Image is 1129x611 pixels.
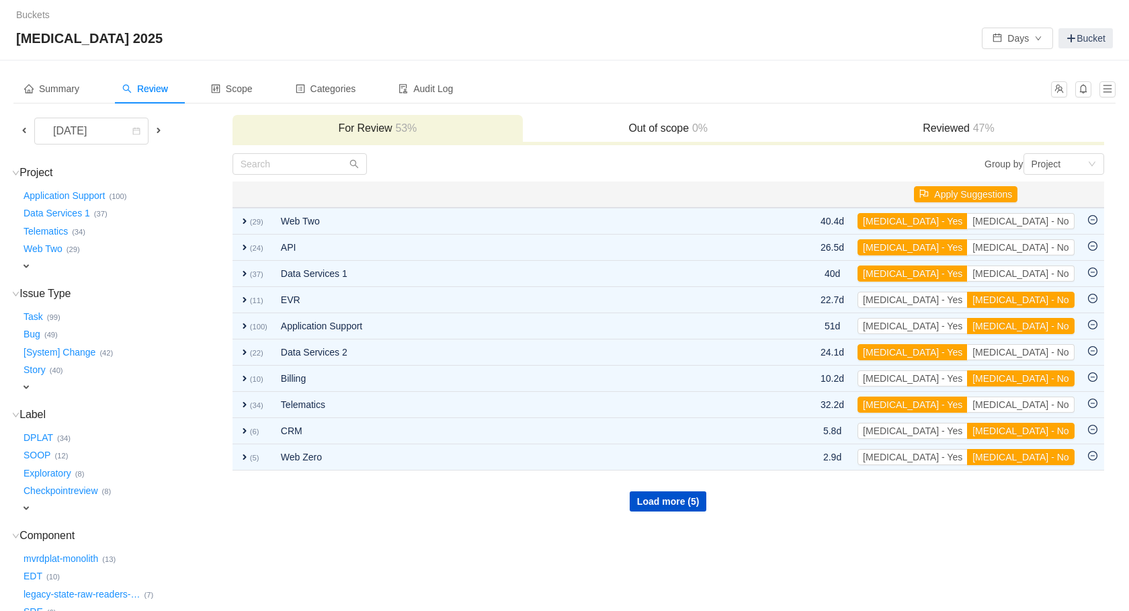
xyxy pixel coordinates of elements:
[970,122,995,134] span: 47%
[858,318,968,334] button: [MEDICAL_DATA] - Yes
[239,216,250,227] span: expand
[392,122,417,134] span: 53%
[42,118,100,144] div: [DATE]
[21,203,94,225] button: Data Services 1
[296,83,356,94] span: Categories
[21,583,144,605] button: legacy-state-raw-readers-…
[1058,28,1113,48] a: Bucket
[46,573,60,581] small: (10)
[858,239,968,255] button: [MEDICAL_DATA] - Yes
[982,28,1053,49] button: icon: calendarDaysicon: down
[274,444,747,471] td: Web Zero
[1088,160,1096,169] i: icon: down
[21,185,109,206] button: Application Support
[399,84,408,93] i: icon: audit
[12,411,19,419] i: icon: down
[274,313,747,339] td: Application Support
[239,399,250,410] span: expand
[239,452,250,462] span: expand
[967,370,1074,386] button: [MEDICAL_DATA] - No
[858,449,968,465] button: [MEDICAL_DATA] - Yes
[239,347,250,358] span: expand
[21,427,57,448] button: DPLAT
[296,84,305,93] i: icon: profile
[858,397,968,413] button: [MEDICAL_DATA] - Yes
[250,454,259,462] small: (5)
[21,445,54,466] button: SOOP
[12,290,19,298] i: icon: down
[967,213,1074,229] button: [MEDICAL_DATA] - No
[75,470,85,478] small: (8)
[211,83,253,94] span: Scope
[12,532,19,540] i: icon: down
[21,503,32,514] span: expand
[250,427,259,436] small: (6)
[250,323,267,331] small: (100)
[814,313,851,339] td: 51d
[967,292,1074,308] button: [MEDICAL_DATA] - No
[630,491,707,512] button: Load more (5)
[1088,346,1097,356] i: icon: minus-circle
[1099,81,1116,97] button: icon: menu
[814,208,851,235] td: 40.4d
[239,321,250,331] span: expand
[250,218,263,226] small: (29)
[399,83,453,94] span: Audit Log
[1075,81,1091,97] button: icon: bell
[239,268,250,279] span: expand
[122,84,132,93] i: icon: search
[814,418,851,444] td: 5.8d
[1088,241,1097,251] i: icon: minus-circle
[274,366,747,392] td: Billing
[250,349,263,357] small: (22)
[21,239,67,260] button: Web Two
[274,208,747,235] td: Web Two
[21,462,75,484] button: Exploratory
[21,287,231,300] h3: Issue Type
[94,210,108,218] small: (37)
[1088,294,1097,303] i: icon: minus-circle
[144,591,154,599] small: (7)
[967,239,1074,255] button: [MEDICAL_DATA] - No
[250,375,263,383] small: (10)
[858,266,968,282] button: [MEDICAL_DATA] - Yes
[967,266,1074,282] button: [MEDICAL_DATA] - No
[102,487,112,495] small: (8)
[814,392,851,418] td: 32.2d
[16,9,50,20] a: Buckets
[967,449,1074,465] button: [MEDICAL_DATA] - No
[814,366,851,392] td: 10.2d
[102,555,116,563] small: (13)
[21,166,231,179] h3: Project
[858,292,968,308] button: [MEDICAL_DATA] - Yes
[1088,268,1097,277] i: icon: minus-circle
[858,213,968,229] button: [MEDICAL_DATA] - Yes
[1051,81,1067,97] button: icon: team
[57,434,71,442] small: (34)
[967,344,1074,360] button: [MEDICAL_DATA] - No
[1088,372,1097,382] i: icon: minus-circle
[132,127,140,136] i: icon: calendar
[122,83,168,94] span: Review
[250,244,263,252] small: (24)
[239,425,250,436] span: expand
[24,83,79,94] span: Summary
[239,294,250,305] span: expand
[44,331,58,339] small: (49)
[274,235,747,261] td: API
[274,339,747,366] td: Data Services 2
[250,270,263,278] small: (37)
[274,261,747,287] td: Data Services 1
[239,242,250,253] span: expand
[1032,154,1061,174] div: Project
[814,339,851,366] td: 24.1d
[50,366,63,374] small: (40)
[1088,215,1097,225] i: icon: minus-circle
[1088,425,1097,434] i: icon: minus-circle
[67,245,80,253] small: (29)
[21,324,44,345] button: Bug
[47,313,60,321] small: (99)
[967,397,1074,413] button: [MEDICAL_DATA] - No
[820,122,1097,135] h3: Reviewed
[21,481,102,502] button: Checkpointreview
